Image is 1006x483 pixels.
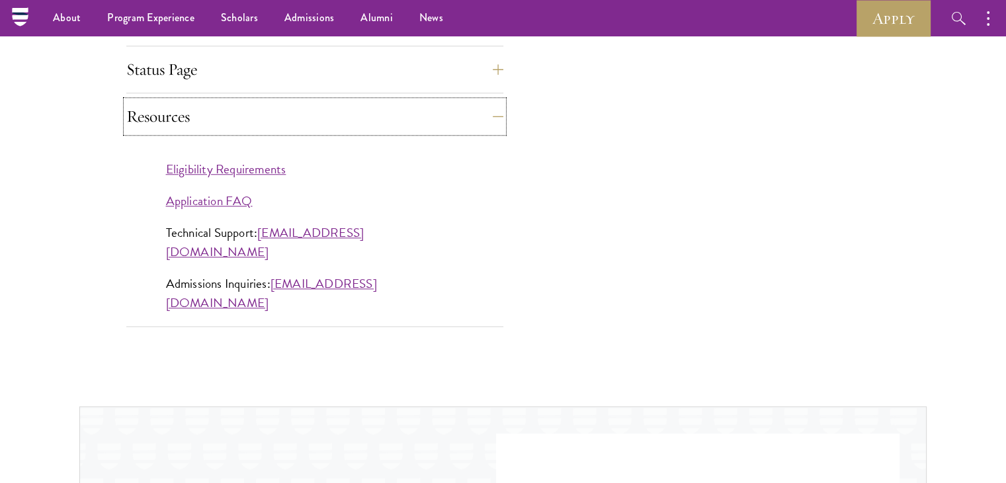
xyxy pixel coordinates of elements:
[166,274,377,312] a: [EMAIL_ADDRESS][DOMAIN_NAME]
[166,223,464,261] p: Technical Support:
[126,54,503,85] button: Status Page
[166,191,253,210] a: Application FAQ
[126,101,503,132] button: Resources
[166,159,286,179] a: Eligibility Requirements
[166,274,464,312] p: Admissions Inquiries:
[166,223,364,261] a: [EMAIL_ADDRESS][DOMAIN_NAME]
